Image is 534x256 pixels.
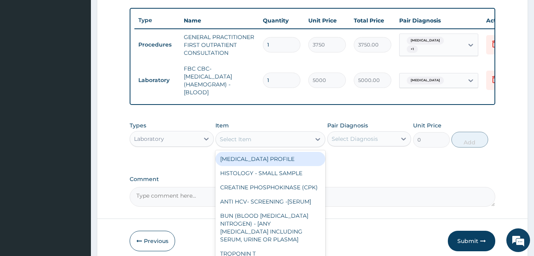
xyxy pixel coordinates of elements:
button: Previous [130,231,175,251]
label: Unit Price [413,121,442,129]
span: + 1 [407,45,418,53]
textarea: Type your message and hit 'Enter' [4,172,151,199]
span: We're online! [46,77,109,157]
div: Select Item [220,135,251,143]
span: [MEDICAL_DATA] [407,77,444,84]
div: CREATINE PHOSPHOKINASE (CPK) [215,180,325,194]
button: Add [451,132,488,148]
span: [MEDICAL_DATA] [407,37,444,45]
td: FBC CBC-[MEDICAL_DATA] (HAEMOGRAM) - [BLOOD] [180,61,259,100]
div: Minimize live chat window [130,4,149,23]
div: Laboratory [134,135,164,143]
label: Pair Diagnosis [327,121,368,129]
button: Submit [448,231,495,251]
div: [MEDICAL_DATA] PROFILE [215,152,325,166]
div: ANTI HCV- SCREENING -[SERUM] [215,194,325,209]
th: Type [134,13,180,28]
th: Unit Price [304,13,350,28]
th: Quantity [259,13,304,28]
th: Name [180,13,259,28]
td: GENERAL PRACTITIONER FIRST OUTPATIENT CONSULTATION [180,29,259,61]
div: BUN (BLOOD [MEDICAL_DATA] NITROGEN) - [ANY [MEDICAL_DATA] INCLUDING SERUM, URINE OR PLASMA] [215,209,325,247]
img: d_794563401_company_1708531726252_794563401 [15,39,32,59]
th: Total Price [350,13,395,28]
td: Laboratory [134,73,180,88]
label: Types [130,122,146,129]
label: Item [215,121,229,129]
td: Procedures [134,37,180,52]
label: Comment [130,176,496,183]
th: Actions [482,13,522,28]
div: HISTOLOGY - SMALL SAMPLE [215,166,325,180]
div: Chat with us now [41,44,133,54]
div: Select Diagnosis [332,135,378,143]
th: Pair Diagnosis [395,13,482,28]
